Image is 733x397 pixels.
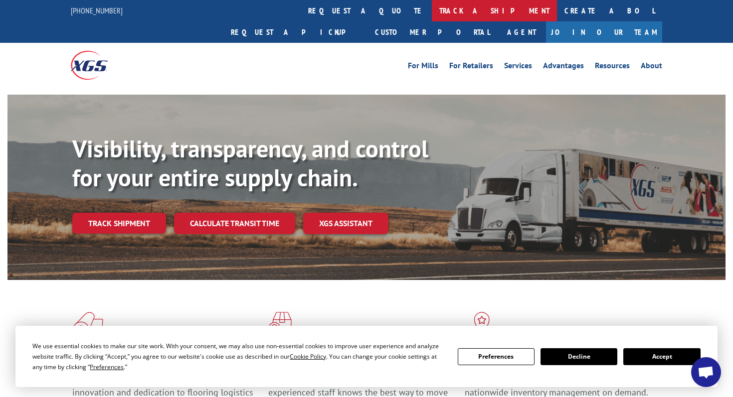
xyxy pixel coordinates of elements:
span: Cookie Policy [290,352,326,361]
a: Advantages [543,62,584,73]
button: Decline [541,348,617,365]
div: We use essential cookies to make our site work. With your consent, we may also use non-essential ... [32,341,445,372]
button: Accept [623,348,700,365]
img: xgs-icon-total-supply-chain-intelligence-red [72,312,103,338]
a: Services [504,62,532,73]
button: Preferences [458,348,535,365]
img: xgs-icon-focused-on-flooring-red [268,312,292,338]
a: Request a pickup [223,21,367,43]
img: xgs-icon-flagship-distribution-model-red [465,312,499,338]
div: Open chat [691,357,721,387]
a: Resources [595,62,630,73]
a: [PHONE_NUMBER] [71,5,123,15]
a: For Mills [408,62,438,73]
a: Join Our Team [546,21,662,43]
a: About [641,62,662,73]
a: Agent [497,21,546,43]
a: Calculate transit time [174,213,295,234]
span: Preferences [90,363,124,371]
a: XGS ASSISTANT [303,213,388,234]
div: Cookie Consent Prompt [15,326,718,387]
b: Visibility, transparency, and control for your entire supply chain. [72,133,428,193]
a: Track shipment [72,213,166,234]
a: Customer Portal [367,21,497,43]
a: For Retailers [449,62,493,73]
